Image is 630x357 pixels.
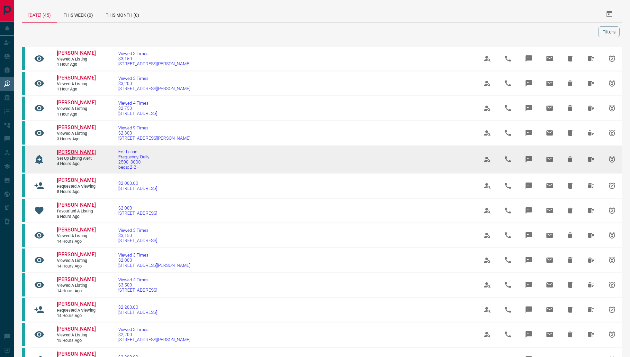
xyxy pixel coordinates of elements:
[57,156,95,161] span: Set up Listing Alert
[500,178,516,193] span: Call
[57,161,95,167] span: 4 hours ago
[118,111,157,116] span: [STREET_ADDRESS]
[118,76,190,81] span: Viewed 3 Times
[118,186,157,191] span: [STREET_ADDRESS]
[604,76,620,91] span: Snooze
[542,252,557,268] span: Email
[22,199,25,222] div: condos.ca
[57,209,95,214] span: Favourited a Listing
[118,61,190,66] span: [STREET_ADDRESS][PERSON_NAME]
[118,305,157,310] span: $2,200.00
[604,51,620,66] span: Snooze
[118,205,157,216] a: $2,000[STREET_ADDRESS]
[22,121,25,145] div: condos.ca
[500,203,516,218] span: Call
[583,100,599,116] span: Hide All from Arjun Srivas
[500,302,516,317] span: Call
[118,100,157,106] span: Viewed 4 Times
[22,6,57,23] div: [DATE] (45)
[118,211,157,216] span: [STREET_ADDRESS]
[521,178,536,193] span: Message
[118,164,149,170] span: beds: 2-2 -
[118,277,157,293] a: Viewed 4 Times$3,500[STREET_ADDRESS]
[562,302,578,317] span: Hide
[583,125,599,141] span: Hide All from Michael O'Neill
[118,56,190,61] span: $3,150
[118,154,149,159] span: Frequency: Daily
[57,75,96,81] span: [PERSON_NAME]
[604,178,620,193] span: Snooze
[57,313,95,319] span: 14 hours ago
[22,249,25,272] div: condos.ca
[57,202,96,208] span: [PERSON_NAME]
[500,76,516,91] span: Call
[500,277,516,293] span: Call
[22,146,25,173] div: condos.ca
[542,125,557,141] span: Email
[118,233,157,238] span: $3,150
[583,302,599,317] span: Hide All from Sarah Pacheco
[542,178,557,193] span: Email
[583,252,599,268] span: Hide All from Ozan Doygun
[57,239,95,244] span: 14 hours ago
[118,252,190,258] span: Viewed 3 Times
[57,124,96,130] span: [PERSON_NAME]
[22,72,25,95] div: condos.ca
[118,149,149,170] a: For LeaseFrequency: Daily2500, 3000beds: 2-2 -
[118,228,157,233] span: Viewed 3 Times
[22,97,25,120] div: condos.ca
[583,76,599,91] span: Hide All from Arjun Srivas
[521,76,536,91] span: Message
[57,333,95,338] span: Viewed a Listing
[22,273,25,296] div: condos.ca
[500,228,516,243] span: Call
[118,238,157,243] span: [STREET_ADDRESS]
[57,189,95,195] span: 5 hours ago
[57,258,95,264] span: Viewed a Listing
[57,81,95,87] span: Viewed a Listing
[562,203,578,218] span: Hide
[562,228,578,243] span: Hide
[480,302,495,317] span: View Profile
[583,178,599,193] span: Hide All from Samuel Simaga
[542,152,557,167] span: Email
[562,327,578,342] span: Hide
[118,125,190,141] a: Viewed 9 Times$2,300[STREET_ADDRESS][PERSON_NAME]
[57,251,96,258] span: [PERSON_NAME]
[22,323,25,346] div: condos.ca
[500,100,516,116] span: Call
[57,264,95,269] span: 14 hours ago
[542,76,557,91] span: Email
[480,252,495,268] span: View Profile
[521,51,536,66] span: Message
[57,283,95,288] span: Viewed a Listing
[583,51,599,66] span: Hide All from Arjun Srivas
[57,326,95,333] a: [PERSON_NAME]
[57,308,95,313] span: Requested a Viewing
[57,99,95,106] a: [PERSON_NAME]
[521,228,536,243] span: Message
[521,100,536,116] span: Message
[602,6,617,22] button: Select Date Range
[118,337,190,342] span: [STREET_ADDRESS][PERSON_NAME]
[57,57,95,62] span: Viewed a Listing
[604,152,620,167] span: Snooze
[542,203,557,218] span: Email
[57,227,95,233] a: [PERSON_NAME]
[57,301,95,308] a: [PERSON_NAME]
[583,152,599,167] span: Hide All from Angela Tibando
[480,125,495,141] span: View Profile
[118,332,190,337] span: $2,200
[57,338,95,343] span: 15 hours ago
[57,177,96,183] span: [PERSON_NAME]
[22,224,25,247] div: condos.ca
[562,100,578,116] span: Hide
[583,228,599,243] span: Hide All from Mia Taylor
[118,181,157,191] a: $2,000.00[STREET_ADDRESS]
[118,287,157,293] span: [STREET_ADDRESS]
[562,277,578,293] span: Hide
[604,277,620,293] span: Snooze
[99,6,146,22] div: This Month (0)
[604,228,620,243] span: Snooze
